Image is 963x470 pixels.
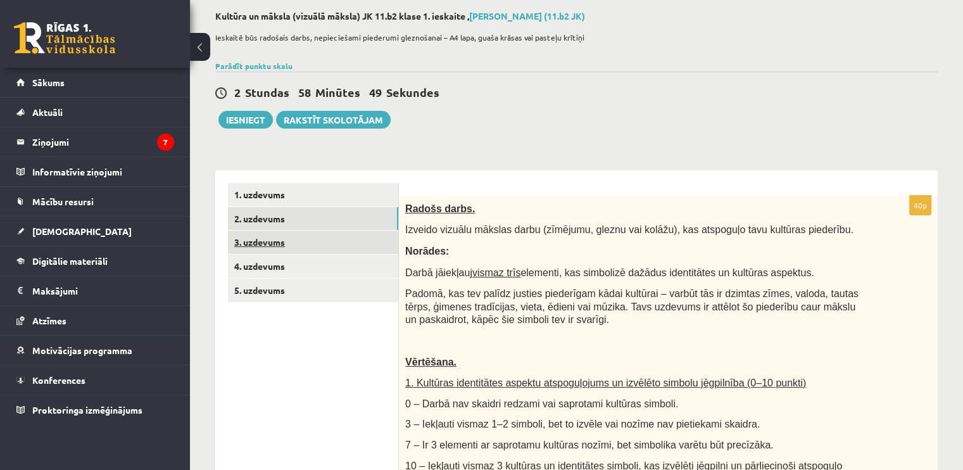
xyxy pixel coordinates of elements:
[16,365,174,395] a: Konferences
[405,203,475,214] span: Radošs darbs.
[405,288,859,325] span: Padomā, kas tev palīdz justies piederīgam kādai kultūrai – varbūt tās ir dzimtas zīmes, valoda, t...
[14,22,115,54] a: Rīgas 1. Tālmācības vidusskola
[16,217,174,246] a: [DEMOGRAPHIC_DATA]
[16,336,174,365] a: Motivācijas programma
[32,345,132,356] span: Motivācijas programma
[405,246,449,257] span: Norādes:
[405,224,853,235] span: Izveido vizuālu mākslas darbu (zīmējumu, gleznu vai kolāžu), kas atspoguļo tavu kultūras piederību.
[16,187,174,216] a: Mācību resursi
[405,419,760,429] span: 3 – Iekļauti vismaz 1–2 simboli, bet to izvēle vai nozīme nav pietiekami skaidra.
[228,279,398,302] a: 5. uzdevums
[315,85,360,99] span: Minūtes
[228,183,398,206] a: 1. uzdevums
[276,111,391,129] a: Rakstīt skolotājam
[215,11,938,22] h2: Kultūra un māksla (vizuālā māksla) JK 11.b2 klase 1. ieskaite ,
[32,276,174,305] legend: Maksājumi
[16,127,174,156] a: Ziņojumi7
[32,77,65,88] span: Sākums
[215,61,293,71] a: Parādīt punktu skalu
[228,207,398,231] a: 2. uzdevums
[32,106,63,118] span: Aktuāli
[218,111,273,129] button: Iesniegt
[245,85,289,99] span: Stundas
[228,231,398,254] a: 3. uzdevums
[16,68,174,97] a: Sākums
[405,357,456,367] span: Vērtēšana.
[32,404,142,416] span: Proktoringa izmēģinājums
[298,85,311,99] span: 58
[16,98,174,127] a: Aktuāli
[369,85,382,99] span: 49
[16,306,174,335] a: Atzīmes
[157,134,174,151] i: 7
[386,85,439,99] span: Sekundes
[909,195,931,215] p: 40p
[215,32,931,43] p: Ieskaitē būs radošais darbs, nepieciešami piederumi gleznošanai – A4 lapa, guaša krāsas vai paste...
[405,440,774,450] span: 7 – Ir 3 elementi ar saprotamu kultūras nozīmi, bet simbolika varētu būt precīzāka.
[405,267,814,278] span: Darbā jāiekļauj elementi, kas simbolizē dažādus identitātes un kultūras aspektus.
[16,276,174,305] a: Maksājumi
[16,246,174,276] a: Digitālie materiāli
[228,255,398,278] a: 4. uzdevums
[32,315,66,326] span: Atzīmes
[405,378,806,388] span: 1. Kultūras identitātes aspektu atspoguļojums un izvēlēto simbolu jēgpilnība (0–10 punkti)
[16,157,174,186] a: Informatīvie ziņojumi
[234,85,241,99] span: 2
[32,196,94,207] span: Mācību resursi
[32,374,85,386] span: Konferences
[13,13,512,26] body: Editor, wiswyg-editor-user-answer-47433856386800
[469,10,585,22] a: [PERSON_NAME] (11.b2 JK)
[32,157,174,186] legend: Informatīvie ziņojumi
[405,398,678,409] span: 0 – Darbā nav skaidri redzami vai saprotami kultūras simboli.
[32,127,174,156] legend: Ziņojumi
[32,255,108,267] span: Digitālie materiāli
[16,395,174,424] a: Proktoringa izmēģinājums
[472,267,520,278] u: vismaz trīs
[32,225,132,237] span: [DEMOGRAPHIC_DATA]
